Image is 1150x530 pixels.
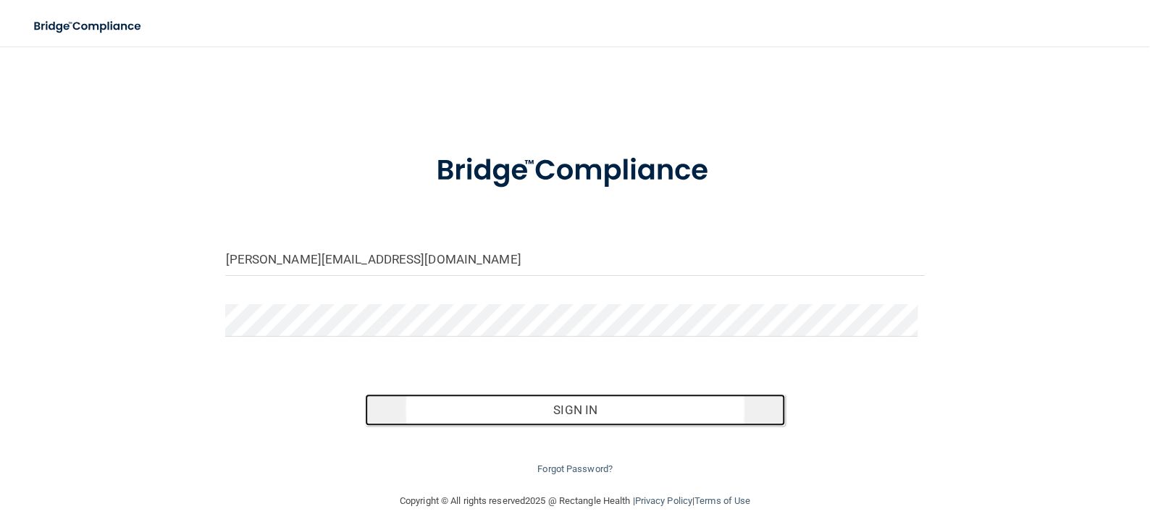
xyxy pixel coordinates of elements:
a: Privacy Policy [634,495,692,506]
img: bridge_compliance_login_screen.278c3ca4.svg [22,12,155,41]
div: Copyright © All rights reserved 2025 @ Rectangle Health | | [311,478,839,524]
a: Forgot Password? [537,463,613,474]
a: Terms of Use [694,495,750,506]
img: bridge_compliance_login_screen.278c3ca4.svg [406,133,744,209]
button: Sign In [365,394,784,426]
input: Email [225,243,924,276]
